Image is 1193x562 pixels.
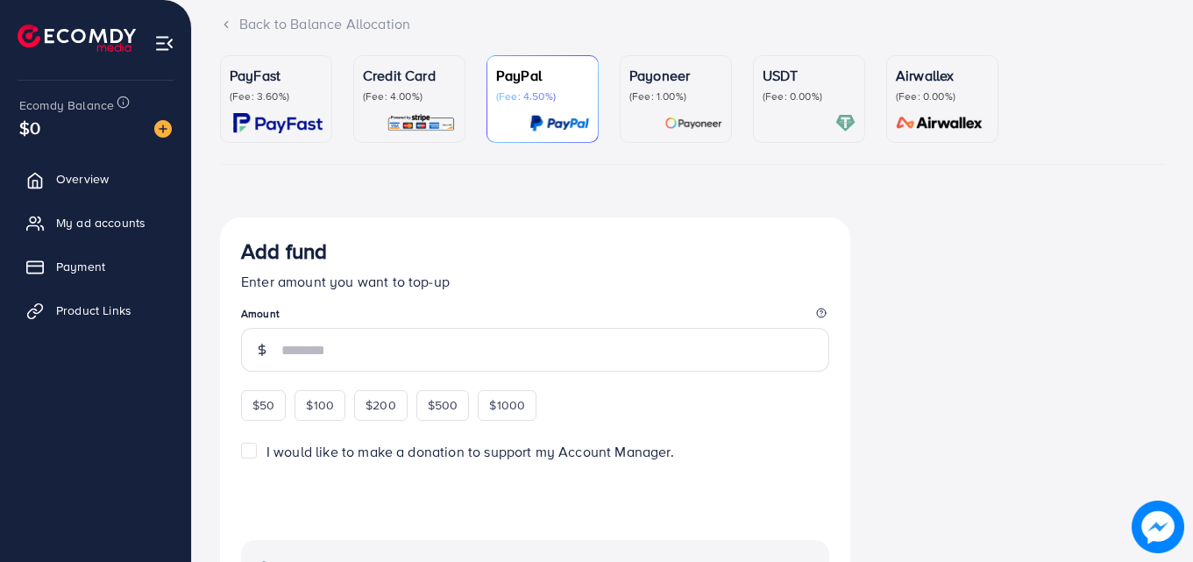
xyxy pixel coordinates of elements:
img: logo [18,25,136,52]
span: My ad accounts [56,214,146,231]
img: image [1133,502,1183,552]
img: card [387,113,456,133]
p: (Fee: 0.00%) [763,89,856,103]
a: My ad accounts [13,205,178,240]
p: (Fee: 4.00%) [363,89,456,103]
h3: Add fund [241,238,327,264]
img: menu [154,33,174,53]
a: Overview [13,161,178,196]
span: $1000 [489,396,525,414]
span: $100 [306,396,334,414]
a: Payment [13,249,178,284]
p: Airwallex [896,65,989,86]
div: Back to Balance Allocation [220,14,1165,34]
span: Product Links [56,302,131,319]
span: I would like to make a donation to support my Account Manager. [266,442,674,461]
img: card [891,113,989,133]
img: card [529,113,589,133]
p: Enter amount you want to top-up [241,271,829,292]
span: $200 [366,396,396,414]
img: card [835,113,856,133]
a: Product Links [13,293,178,328]
legend: Amount [241,306,829,328]
span: $0 [19,115,40,140]
p: (Fee: 3.60%) [230,89,323,103]
p: Payoneer [629,65,722,86]
p: PayFast [230,65,323,86]
span: $50 [252,396,274,414]
img: card [664,113,722,133]
p: (Fee: 1.00%) [629,89,722,103]
span: Overview [56,170,109,188]
img: image [154,120,172,138]
img: card [233,113,323,133]
p: (Fee: 0.00%) [896,89,989,103]
span: Ecomdy Balance [19,96,114,114]
p: (Fee: 4.50%) [496,89,589,103]
p: Credit Card [363,65,456,86]
p: PayPal [496,65,589,86]
p: USDT [763,65,856,86]
span: Payment [56,258,105,275]
span: $500 [428,396,458,414]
